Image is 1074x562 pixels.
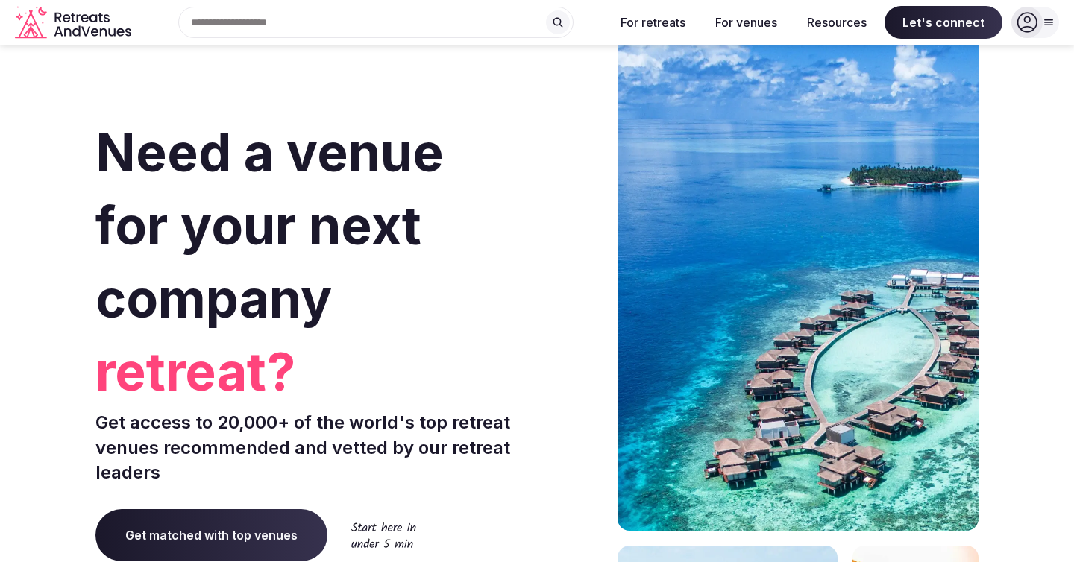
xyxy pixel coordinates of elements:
[15,6,134,40] a: Visit the homepage
[15,6,134,40] svg: Retreats and Venues company logo
[703,6,789,39] button: For venues
[351,522,416,548] img: Start here in under 5 min
[95,410,531,485] p: Get access to 20,000+ of the world's top retreat venues recommended and vetted by our retreat lea...
[95,509,327,561] a: Get matched with top venues
[885,6,1002,39] span: Let's connect
[609,6,697,39] button: For retreats
[95,335,531,408] span: retreat?
[795,6,879,39] button: Resources
[95,121,444,330] span: Need a venue for your next company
